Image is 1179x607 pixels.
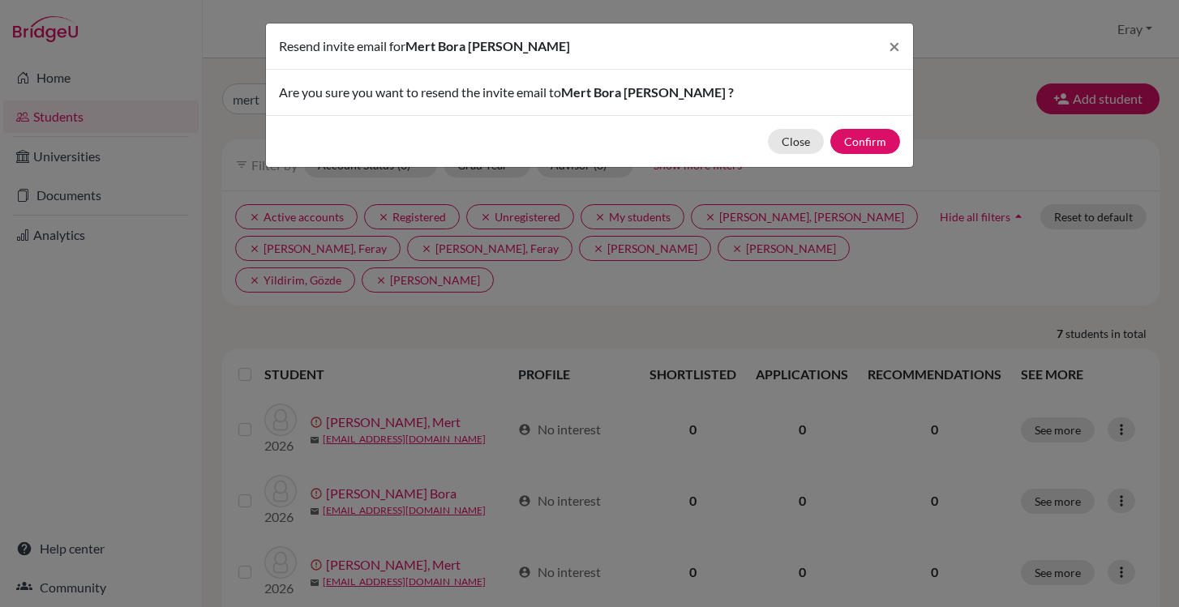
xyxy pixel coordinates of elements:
span: Mert Bora [PERSON_NAME] [405,38,570,53]
button: Close [876,24,913,69]
span: Resend invite email for [279,38,405,53]
button: Confirm [830,129,900,154]
span: × [889,34,900,58]
span: Mert Bora [PERSON_NAME] ? [561,84,734,100]
button: Close [768,129,824,154]
p: Are you sure you want to resend the invite email to [279,83,900,102]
